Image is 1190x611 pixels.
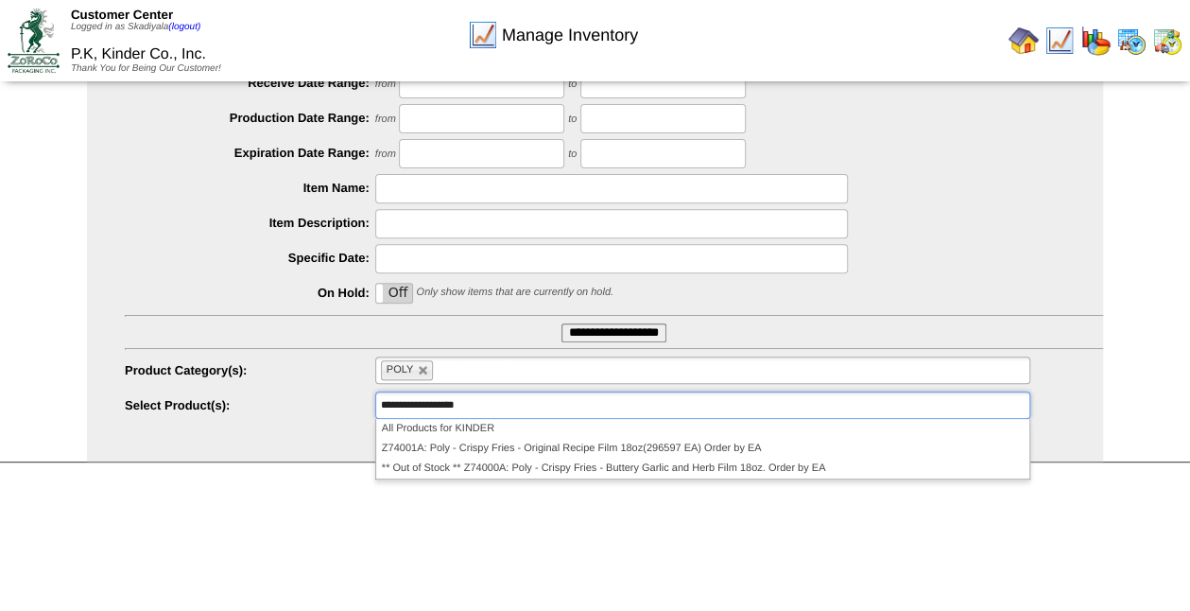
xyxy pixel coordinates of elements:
[125,251,375,265] label: Specific Date:
[8,9,60,72] img: ZoRoCo_Logo(Green%26Foil)%20jpg.webp
[376,439,1029,459] li: Z74001A: Poly - Crispy Fries - Original Recipe Film 18oz(296597 EA) Order by EA
[125,216,375,230] label: Item Description:
[1116,26,1147,56] img: calendarprod.gif
[125,398,375,412] label: Select Product(s):
[71,22,200,32] span: Logged in as Skadiyala
[416,287,612,298] span: Only show items that are currently on hold.
[125,146,375,160] label: Expiration Date Range:
[375,113,396,125] span: from
[1152,26,1182,56] img: calendarinout.gif
[568,79,577,90] span: to
[71,63,221,74] span: Thank You for Being Our Customer!
[125,111,375,125] label: Production Date Range:
[375,79,396,90] span: from
[1080,26,1111,56] img: graph.gif
[125,363,375,377] label: Product Category(s):
[502,26,638,45] span: Manage Inventory
[1009,26,1039,56] img: home.gif
[376,284,412,303] label: Off
[168,22,200,32] a: (logout)
[375,148,396,160] span: from
[387,364,414,375] span: POLY
[568,113,577,125] span: to
[468,20,498,50] img: line_graph.gif
[71,8,173,22] span: Customer Center
[376,419,1029,439] li: All Products for KINDER
[125,181,375,195] label: Item Name:
[71,46,206,62] span: P.K, Kinder Co., Inc.
[376,459,1029,479] li: ** Out of Stock ** Z74000A: Poly - Crispy Fries - Buttery Garlic and Herb Film 18oz. Order by EA
[1044,26,1075,56] img: line_graph.gif
[375,283,413,304] div: OnOff
[568,148,577,160] span: to
[125,286,375,300] label: On Hold:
